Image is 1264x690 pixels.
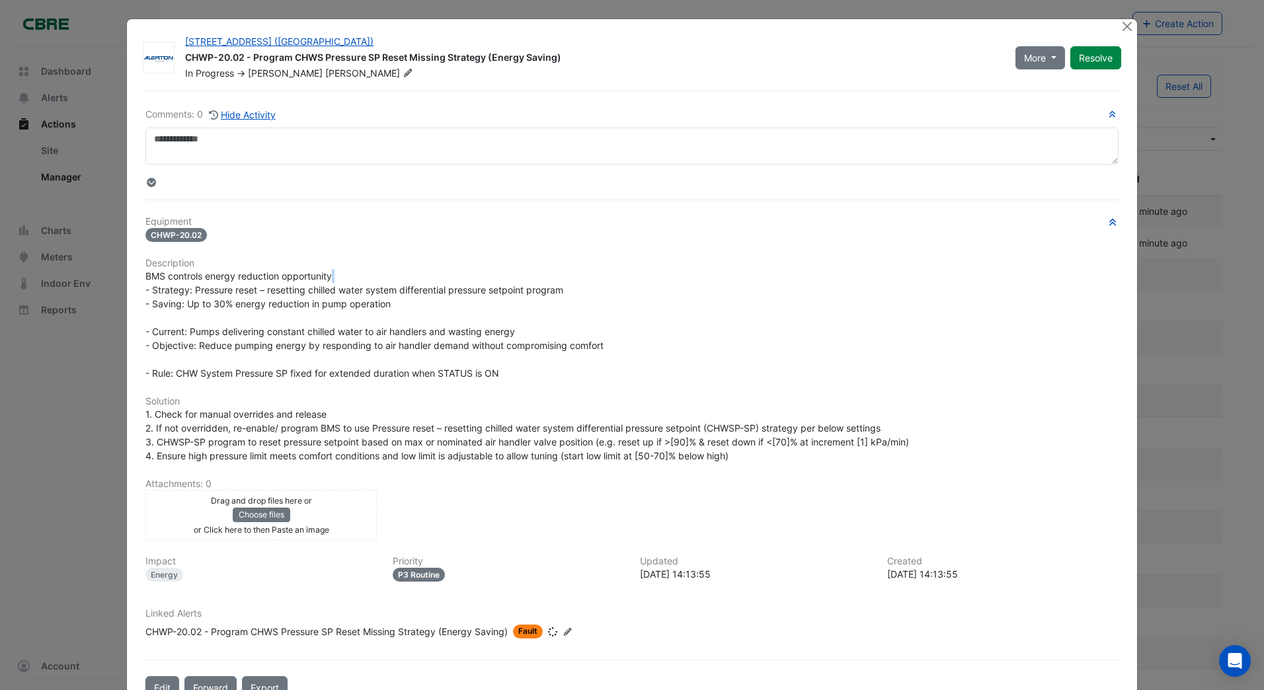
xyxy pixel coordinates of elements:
[145,625,508,638] div: CHWP-20.02 - Program CHWS Pressure SP Reset Missing Strategy (Energy Saving)
[145,107,276,122] div: Comments: 0
[145,396,1119,407] h6: Solution
[1024,51,1046,65] span: More
[194,525,329,535] small: or Click here to then Paste an image
[1070,46,1121,69] button: Resolve
[185,67,234,79] span: In Progress
[393,556,624,567] h6: Priority
[887,567,1119,581] div: [DATE] 14:13:55
[145,568,183,582] div: Energy
[393,568,445,582] div: P3 Routine
[145,178,157,187] fa-layers: More
[237,67,245,79] span: ->
[145,228,207,242] span: CHWP-20.02
[143,52,174,65] img: Alerton
[185,36,374,47] a: [STREET_ADDRESS] ([GEOGRAPHIC_DATA])
[145,216,1119,227] h6: Equipment
[211,496,312,506] small: Drag and drop files here or
[325,67,415,80] span: [PERSON_NAME]
[145,556,377,567] h6: Impact
[1015,46,1065,69] button: More
[208,107,276,122] button: Hide Activity
[640,556,871,567] h6: Updated
[248,67,323,79] span: [PERSON_NAME]
[145,270,604,379] span: BMS controls energy reduction opportunity - Strategy: Pressure reset – resetting chilled water sy...
[145,608,1119,619] h6: Linked Alerts
[640,567,871,581] div: [DATE] 14:13:55
[1219,645,1251,677] div: Open Intercom Messenger
[1121,19,1134,33] button: Close
[145,258,1119,269] h6: Description
[887,556,1119,567] h6: Created
[145,479,1119,490] h6: Attachments: 0
[145,408,909,461] span: 1. Check for manual overrides and release 2. If not overridden, re-enable/ program BMS to use Pre...
[563,627,573,637] fa-icon: Edit Linked Alerts
[185,51,1000,67] div: CHWP-20.02 - Program CHWS Pressure SP Reset Missing Strategy (Energy Saving)
[513,625,543,638] span: Fault
[233,508,290,522] button: Choose files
